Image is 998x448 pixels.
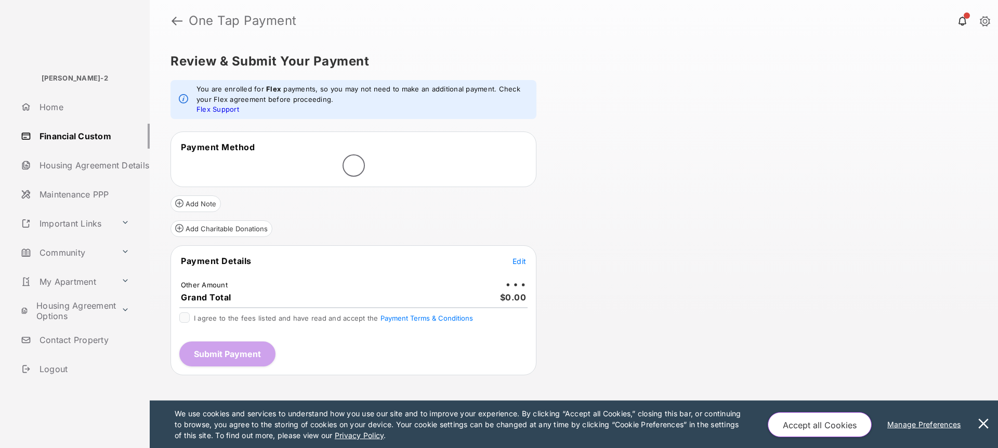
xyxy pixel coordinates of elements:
button: I agree to the fees listed and have read and accept the [380,314,473,322]
td: Other Amount [180,280,228,289]
em: You are enrolled for payments, so you may not need to make an additional payment. Check your Flex... [196,84,528,115]
button: Accept all Cookies [768,412,872,437]
button: Edit [513,256,526,266]
a: Contact Property [17,327,150,352]
a: Important Links [17,211,117,236]
strong: Flex [266,85,281,93]
a: Logout [17,357,150,381]
span: I agree to the fees listed and have read and accept the [194,314,473,322]
span: Payment Method [181,142,255,152]
button: Add Charitable Donations [170,220,272,237]
span: Payment Details [181,256,252,266]
p: We use cookies and services to understand how you use our site and to improve your experience. By... [175,408,746,441]
a: Housing Agreement Options [17,298,117,323]
a: Home [17,95,150,120]
strong: One Tap Payment [189,15,297,27]
h5: Review & Submit Your Payment [170,55,969,68]
a: Financial Custom [17,124,150,149]
span: Edit [513,257,526,266]
u: Manage Preferences [887,420,965,429]
span: $0.00 [500,292,527,302]
a: My Apartment [17,269,117,294]
button: Submit Payment [179,341,275,366]
p: [PERSON_NAME]-2 [42,73,108,84]
button: Add Note [170,195,221,212]
a: Community [17,240,117,265]
span: Grand Total [181,292,231,302]
u: Privacy Policy [335,431,384,440]
a: Maintenance PPP [17,182,150,207]
a: Flex Support [196,105,239,113]
a: Housing Agreement Details [17,153,150,178]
